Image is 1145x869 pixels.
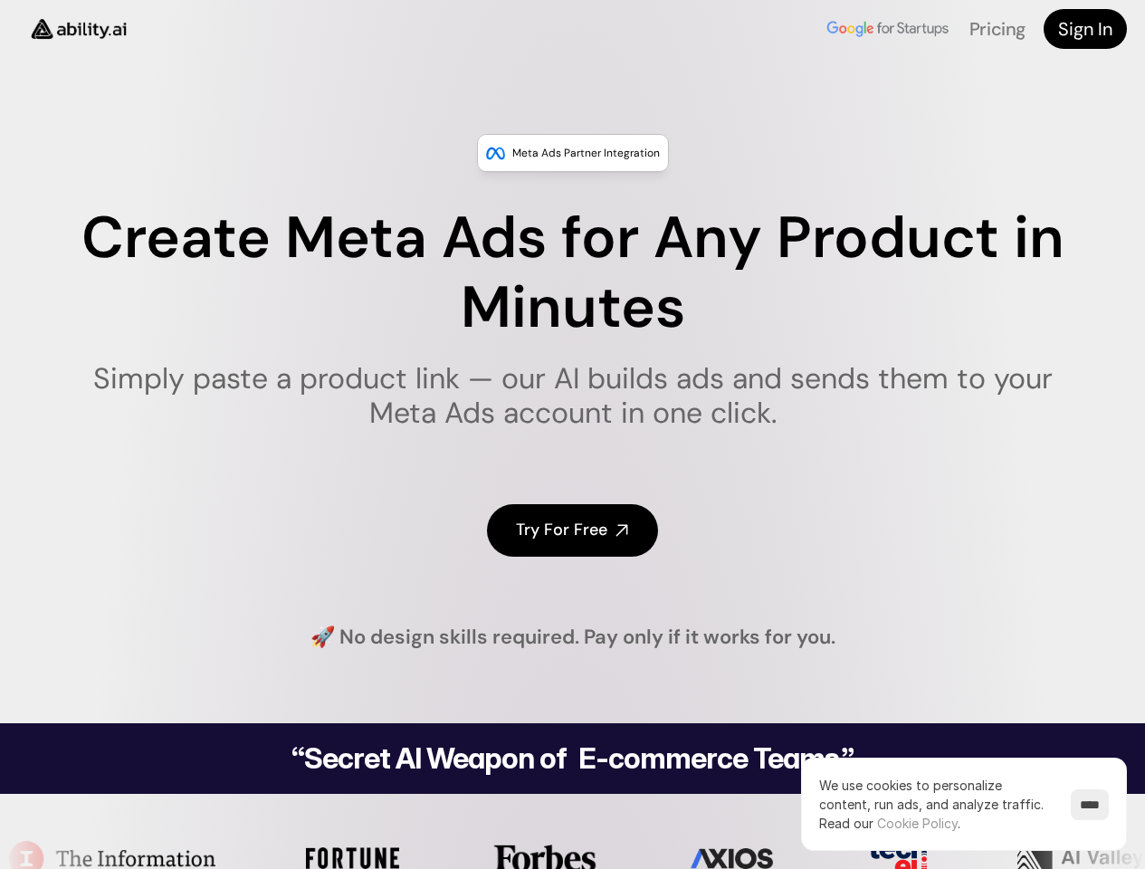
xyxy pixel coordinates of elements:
span: Read our . [819,816,960,831]
h1: Create Meta Ads for Any Product in Minutes [57,204,1088,343]
h2: “Secret AI Weapon of E-commerce Teams.” [245,744,901,773]
p: We use cookies to personalize content, run ads, and analyze traffic. [819,776,1053,833]
h1: Simply paste a product link — our AI builds ads and sends them to your Meta Ads account in one cl... [57,361,1088,431]
h4: Sign In [1058,16,1112,42]
a: Cookie Policy [877,816,958,831]
h4: Try For Free [516,519,607,541]
h4: 🚀 No design skills required. Pay only if it works for you. [310,624,835,652]
a: Try For Free [487,504,658,556]
a: Pricing [969,17,1026,41]
p: Meta Ads Partner Integration [512,144,660,162]
a: Sign In [1044,9,1127,49]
